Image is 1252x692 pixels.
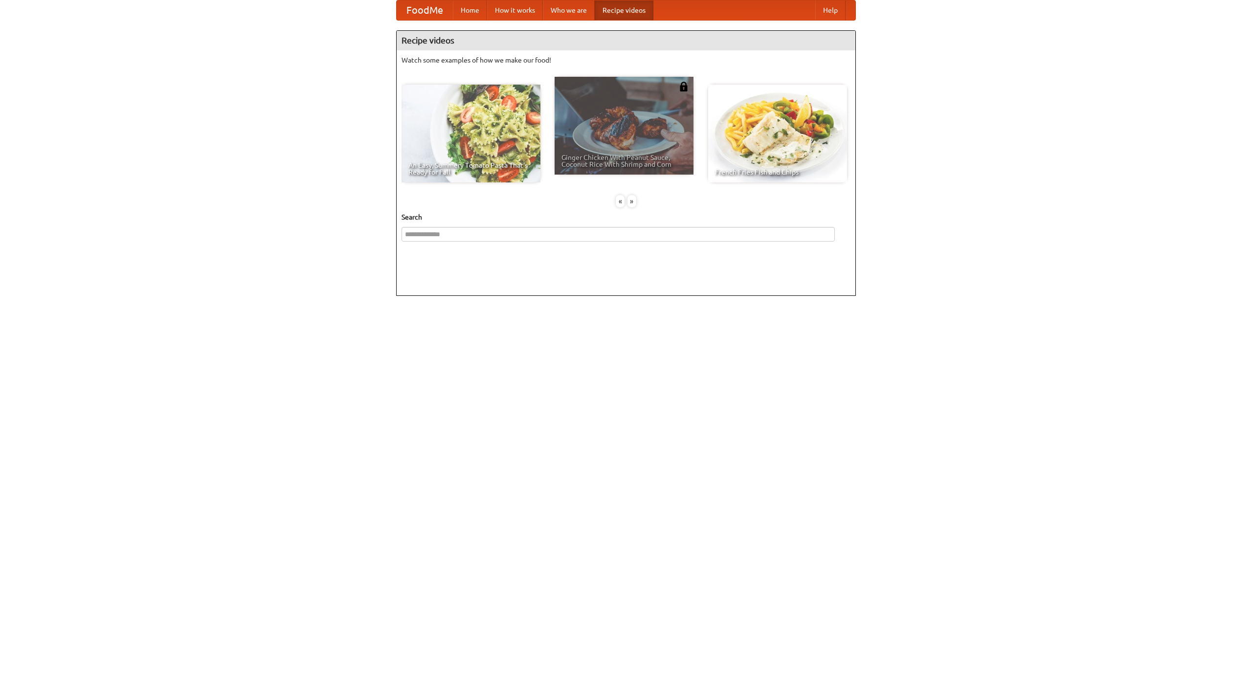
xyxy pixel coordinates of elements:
[679,82,689,91] img: 483408.png
[402,55,850,65] p: Watch some examples of how we make our food!
[715,169,840,176] span: French Fries Fish and Chips
[627,195,636,207] div: »
[616,195,625,207] div: «
[815,0,846,20] a: Help
[487,0,543,20] a: How it works
[708,85,847,182] a: French Fries Fish and Chips
[397,31,855,50] h4: Recipe videos
[402,85,540,182] a: An Easy, Summery Tomato Pasta That's Ready for Fall
[408,162,534,176] span: An Easy, Summery Tomato Pasta That's Ready for Fall
[543,0,595,20] a: Who we are
[397,0,453,20] a: FoodMe
[453,0,487,20] a: Home
[402,212,850,222] h5: Search
[595,0,653,20] a: Recipe videos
